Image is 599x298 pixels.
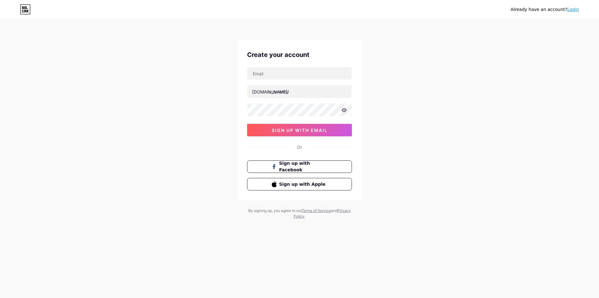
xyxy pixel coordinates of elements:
div: Already have an account? [511,6,579,13]
input: username [247,85,352,98]
button: Sign up with Facebook [247,160,352,173]
div: Create your account [247,50,352,59]
input: Email [247,67,352,80]
a: Login [567,7,579,12]
span: sign up with email [272,128,328,133]
a: Terms of Service [302,208,331,213]
span: Sign up with Apple [279,181,328,188]
div: [DOMAIN_NAME]/ [252,88,289,95]
span: Sign up with Facebook [279,160,328,173]
div: Or [297,144,302,150]
div: By signing up, you agree to our and . [246,208,353,219]
button: Sign up with Apple [247,178,352,190]
button: sign up with email [247,124,352,136]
